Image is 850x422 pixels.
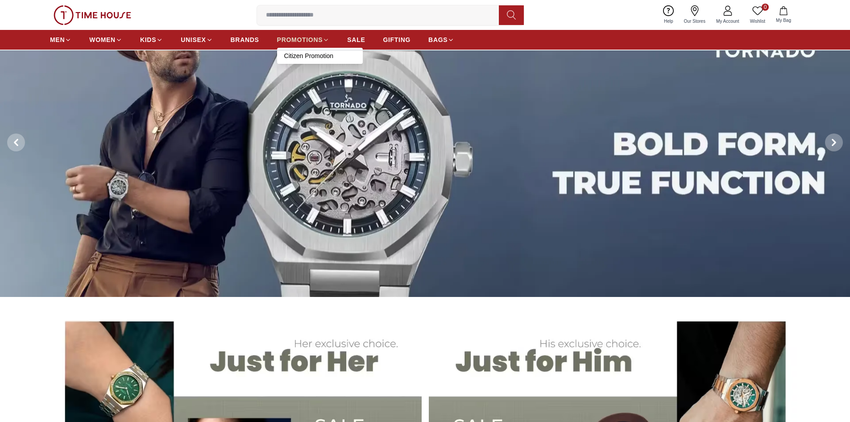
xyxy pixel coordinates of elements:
span: SALE [347,35,365,44]
span: PROMOTIONS [277,35,323,44]
a: BAGS [428,32,454,48]
span: Wishlist [746,18,769,25]
a: KIDS [140,32,163,48]
button: My Bag [771,4,796,25]
span: My Account [713,18,743,25]
img: ... [54,5,131,25]
a: GIFTING [383,32,410,48]
span: 0 [762,4,769,11]
span: BAGS [428,35,448,44]
span: BRANDS [231,35,259,44]
span: My Bag [772,17,795,24]
span: GIFTING [383,35,410,44]
span: Help [660,18,677,25]
a: Citizen Promotion [284,51,356,60]
a: PROMOTIONS [277,32,330,48]
span: WOMEN [89,35,116,44]
a: 0Wishlist [745,4,771,26]
a: UNISEX [181,32,212,48]
span: KIDS [140,35,156,44]
span: MEN [50,35,65,44]
a: SALE [347,32,365,48]
a: WOMEN [89,32,122,48]
span: Our Stores [680,18,709,25]
a: BRANDS [231,32,259,48]
a: Our Stores [679,4,711,26]
a: MEN [50,32,71,48]
a: Help [659,4,679,26]
span: UNISEX [181,35,206,44]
